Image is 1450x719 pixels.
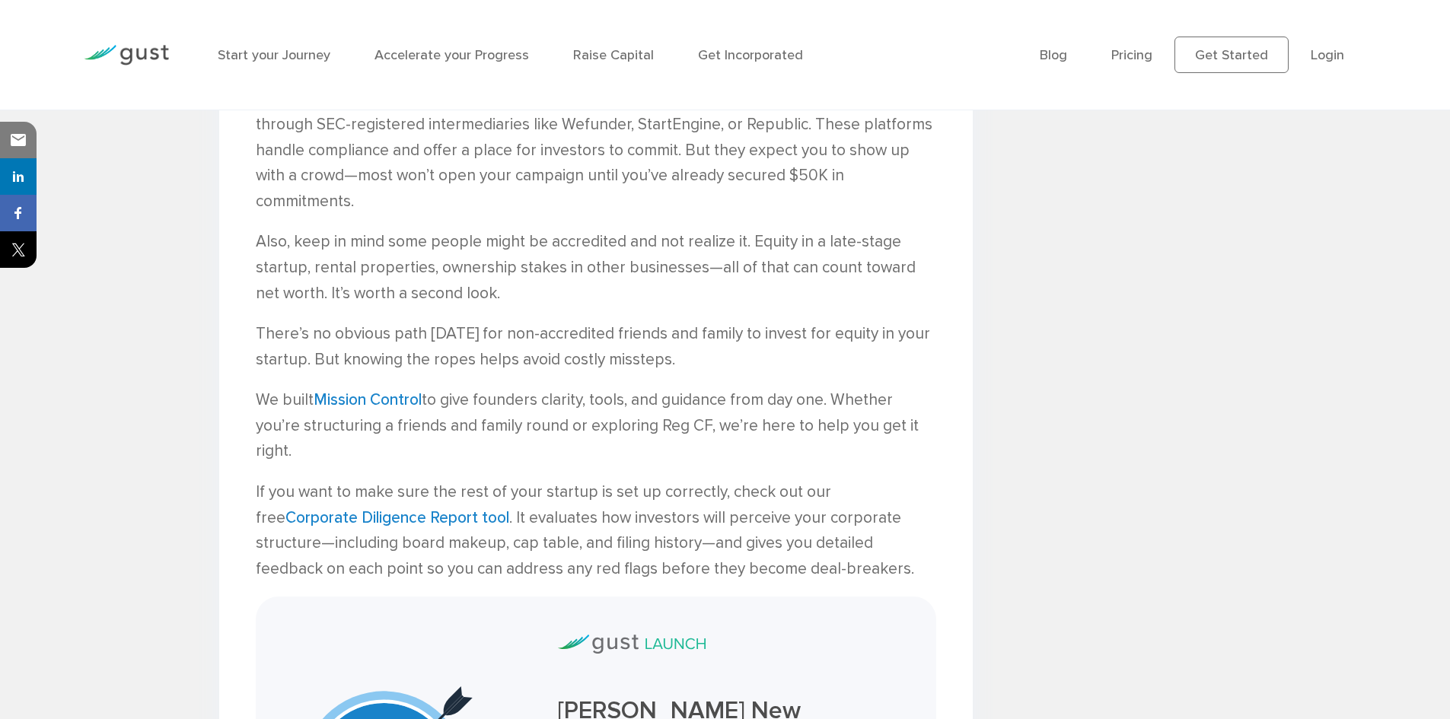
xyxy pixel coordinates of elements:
[256,387,936,464] p: We built to give founders clarity, tools, and guidance from day one. Whether you’re structuring a...
[256,479,936,581] p: If you want to make sure the rest of your startup is set up correctly, check out our free . It ev...
[698,47,803,63] a: Get Incorporated
[285,508,509,527] a: Corporate Diligence Report tool
[1111,47,1152,63] a: Pricing
[218,47,330,63] a: Start your Journey
[573,47,654,63] a: Raise Capital
[314,390,422,409] a: Mission Control
[256,86,936,214] p: Regulation Crowdfunding allows anyone to invest in exchange for equity, but only through SEC-regi...
[1040,47,1067,63] a: Blog
[374,47,529,63] a: Accelerate your Progress
[1174,37,1289,73] a: Get Started
[1311,47,1344,63] a: Login
[256,229,936,306] p: Also, keep in mind some people might be accredited and not realize it. Equity in a late-stage sta...
[256,321,936,372] p: There’s no obvious path [DATE] for non-accredited friends and family to invest for equity in your...
[84,45,169,65] img: Gust Logo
